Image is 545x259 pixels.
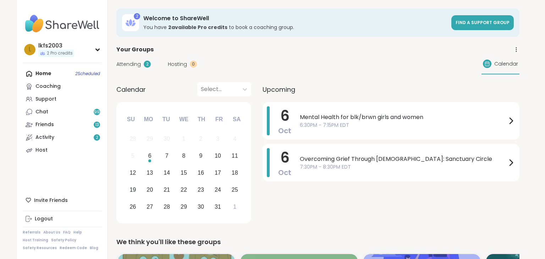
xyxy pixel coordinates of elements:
span: Attending [116,61,141,68]
a: Chat99 [23,106,102,118]
div: Tu [158,112,174,127]
div: 28 [164,202,170,212]
span: Hosting [168,61,187,68]
div: Choose Thursday, October 23rd, 2025 [193,182,209,197]
div: 12 [130,168,136,178]
div: Choose Friday, October 10th, 2025 [210,148,225,164]
span: Overcoming Grief Through [DEMOGRAPHIC_DATA]: Sanctuary Circle [300,155,507,163]
div: 28 [130,134,136,143]
div: Choose Wednesday, October 29th, 2025 [176,199,192,214]
a: Support [23,93,102,106]
div: Choose Tuesday, October 28th, 2025 [159,199,175,214]
div: Not available Friday, October 3rd, 2025 [210,131,225,147]
div: We [176,112,192,127]
div: Not available Tuesday, September 30th, 2025 [159,131,175,147]
div: 26 [130,202,136,212]
span: Oct [278,126,291,136]
div: 2 [134,13,140,19]
span: Mental Health for blk/brwn girls and women [300,113,507,122]
span: Calendar [494,60,518,68]
div: Host [35,147,48,154]
div: 17 [215,168,221,178]
div: 30 [198,202,204,212]
div: Choose Tuesday, October 7th, 2025 [159,148,175,164]
a: Safety Resources [23,246,57,250]
div: 0 [190,61,197,68]
div: 29 [181,202,187,212]
div: Not available Saturday, October 4th, 2025 [227,131,242,147]
div: 18 [232,168,238,178]
h3: Welcome to ShareWell [143,15,447,22]
div: Choose Sunday, October 26th, 2025 [125,199,141,214]
a: Logout [23,213,102,225]
a: Coaching [23,80,102,93]
div: 4 [233,134,236,143]
div: 25 [232,185,238,195]
span: Calendar [116,85,146,94]
div: Choose Friday, October 17th, 2025 [210,165,225,181]
div: Th [194,112,209,127]
div: 15 [181,168,187,178]
span: Find a support group [456,19,510,26]
a: Friends13 [23,118,102,131]
div: 8 [182,151,186,161]
div: Choose Wednesday, October 15th, 2025 [176,165,192,181]
div: Choose Saturday, October 25th, 2025 [227,182,242,197]
div: Not available Wednesday, October 1st, 2025 [176,131,192,147]
div: 29 [147,134,153,143]
div: 11 [232,151,238,161]
a: Blog [90,246,98,250]
div: 10 [215,151,221,161]
div: Choose Tuesday, October 14th, 2025 [159,165,175,181]
div: Friends [35,121,54,128]
div: 22 [181,185,187,195]
span: 6 [280,106,290,126]
div: Not available Monday, September 29th, 2025 [142,131,158,147]
div: month 2025-10 [124,130,243,215]
div: Chat [35,108,48,116]
span: Your Groups [116,45,154,54]
span: 2 Pro credits [47,50,73,56]
div: Choose Saturday, October 11th, 2025 [227,148,242,164]
div: Coaching [35,83,61,90]
a: Safety Policy [51,238,76,243]
span: Oct [278,168,291,178]
div: 5 [131,151,134,161]
div: 30 [164,134,170,143]
div: Fr [211,112,227,127]
h3: You have to book a coaching group. [143,24,447,31]
div: 20 [147,185,153,195]
div: 16 [198,168,204,178]
span: l [29,45,31,54]
div: Choose Thursday, October 16th, 2025 [193,165,209,181]
a: Help [73,230,82,235]
span: 6 [280,148,290,168]
div: 21 [164,185,170,195]
div: Choose Sunday, October 12th, 2025 [125,165,141,181]
div: Choose Thursday, October 30th, 2025 [193,199,209,214]
div: Su [123,112,139,127]
div: Activity [35,134,54,141]
div: Choose Thursday, October 9th, 2025 [193,148,209,164]
a: About Us [43,230,60,235]
a: FAQ [63,230,71,235]
a: Referrals [23,230,40,235]
span: 13 [95,122,99,128]
div: Not available Sunday, September 28th, 2025 [125,131,141,147]
div: 19 [130,185,136,195]
div: 1 [233,202,236,212]
a: Host [23,144,102,157]
div: 24 [215,185,221,195]
a: Host Training [23,238,48,243]
div: Not available Sunday, October 5th, 2025 [125,148,141,164]
a: Activity2 [23,131,102,144]
div: Choose Friday, October 24th, 2025 [210,182,225,197]
div: Choose Sunday, October 19th, 2025 [125,182,141,197]
span: 6:30PM - 7:15PM EDT [300,122,507,129]
div: 13 [147,168,153,178]
span: 99 [94,109,100,115]
a: Find a support group [451,15,514,30]
span: 7:30PM - 8:30PM EDT [300,163,507,171]
div: 23 [198,185,204,195]
div: Choose Saturday, November 1st, 2025 [227,199,242,214]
